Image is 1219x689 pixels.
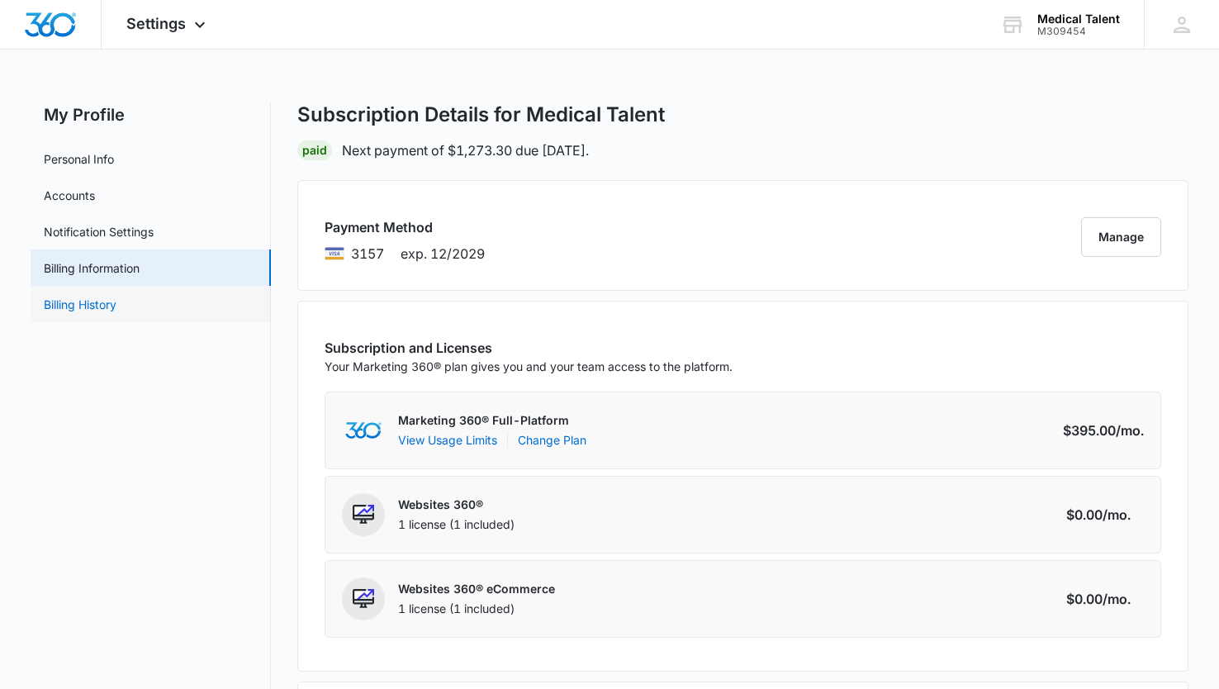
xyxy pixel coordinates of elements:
[44,223,154,240] a: Notification Settings
[44,296,116,313] a: Billing History
[1037,26,1120,37] div: account id
[398,581,555,597] p: Websites 360® eCommerce
[1116,421,1144,440] span: /mo.
[351,244,384,264] span: brandLabels.visa ending with
[126,15,186,32] span: Settings
[325,217,485,237] h3: Payment Method
[342,140,589,160] p: Next payment of $1,273.30 due [DATE].
[44,150,114,168] a: Personal Info
[1066,505,1144,525] div: $0.00
[325,338,733,358] h3: Subscription and Licenses
[297,140,332,160] div: Paid
[31,102,271,127] h2: My Profile
[1066,589,1144,609] div: $0.00
[398,516,515,533] div: 1 license (1 included)
[518,431,586,449] a: Change Plan
[1103,589,1131,609] span: /mo.
[1081,217,1161,257] button: Manage
[401,244,485,264] span: exp. 12/2029
[44,187,95,204] a: Accounts
[1037,12,1120,26] div: account name
[44,259,140,277] a: Billing Information
[398,412,586,429] p: Marketing 360® Full-Platform
[1103,505,1131,525] span: /mo.
[297,102,665,127] h1: Subscription Details for Medical Talent
[398,431,497,449] button: View Usage Limits
[1063,421,1144,440] div: $395.00
[398,497,515,513] p: Websites 360®
[398,601,555,617] div: 1 license (1 included)
[325,358,733,375] p: Your Marketing 360® plan gives you and your team access to the platform.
